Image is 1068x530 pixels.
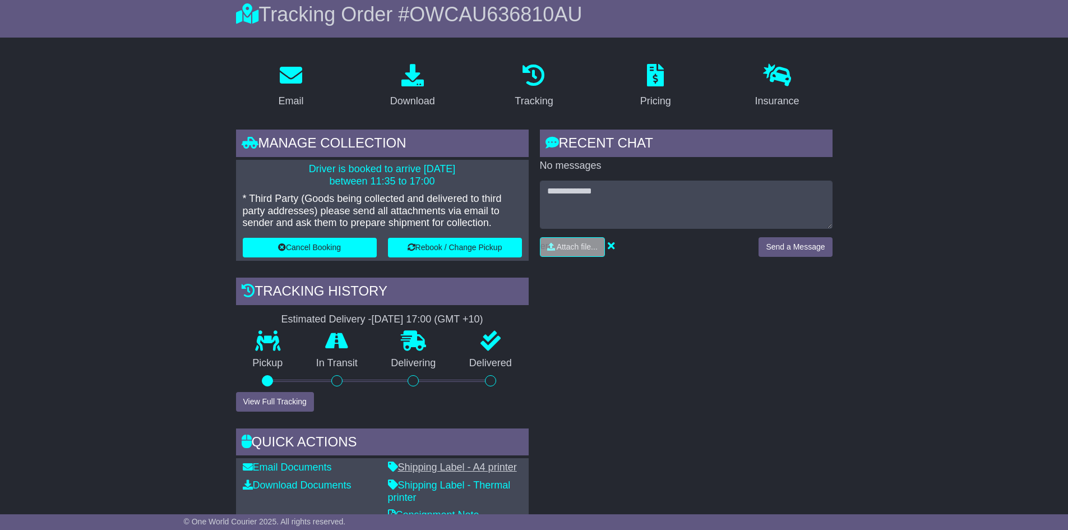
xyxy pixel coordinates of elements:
[243,193,522,229] p: * Third Party (Goods being collected and delivered to third party addresses) please send all atta...
[540,160,833,172] p: No messages
[388,462,517,473] a: Shipping Label - A4 printer
[540,130,833,160] div: RECENT CHAT
[236,357,300,370] p: Pickup
[409,3,582,26] span: OWCAU636810AU
[755,94,799,109] div: Insurance
[236,130,529,160] div: Manage collection
[243,163,522,187] p: Driver is booked to arrive [DATE] between 11:35 to 17:00
[243,238,377,257] button: Cancel Booking
[388,238,522,257] button: Rebook / Change Pickup
[236,314,529,326] div: Estimated Delivery -
[759,237,832,257] button: Send a Message
[299,357,375,370] p: In Transit
[388,480,511,503] a: Shipping Label - Thermal printer
[633,60,678,113] a: Pricing
[278,94,303,109] div: Email
[372,314,483,326] div: [DATE] 17:00 (GMT +10)
[640,94,671,109] div: Pricing
[748,60,807,113] a: Insurance
[236,428,529,459] div: Quick Actions
[243,462,332,473] a: Email Documents
[184,517,346,526] span: © One World Courier 2025. All rights reserved.
[271,60,311,113] a: Email
[236,392,314,412] button: View Full Tracking
[388,509,479,520] a: Consignment Note
[507,60,560,113] a: Tracking
[515,94,553,109] div: Tracking
[236,278,529,308] div: Tracking history
[452,357,529,370] p: Delivered
[390,94,435,109] div: Download
[383,60,442,113] a: Download
[236,2,833,26] div: Tracking Order #
[243,480,352,491] a: Download Documents
[375,357,453,370] p: Delivering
